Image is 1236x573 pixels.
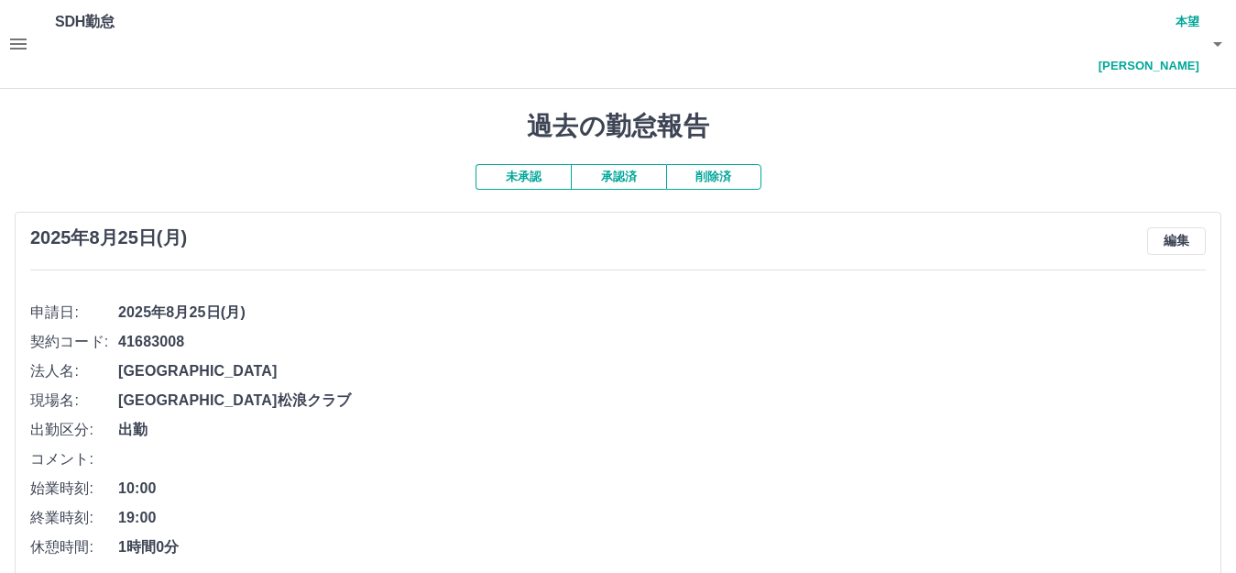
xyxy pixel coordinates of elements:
[476,164,571,190] button: 未承認
[118,302,1206,324] span: 2025年8月25日(月)
[118,536,1206,558] span: 1時間0分
[30,390,118,412] span: 現場名:
[30,478,118,500] span: 始業時刻:
[118,331,1206,353] span: 41683008
[118,478,1206,500] span: 10:00
[118,507,1206,529] span: 19:00
[30,419,118,441] span: 出勤区分:
[30,448,118,470] span: コメント:
[30,536,118,558] span: 休憩時間:
[1147,227,1206,255] button: 編集
[30,302,118,324] span: 申請日:
[118,360,1206,382] span: [GEOGRAPHIC_DATA]
[30,227,187,248] h3: 2025年8月25日(月)
[666,164,761,190] button: 削除済
[118,419,1206,441] span: 出勤
[118,390,1206,412] span: [GEOGRAPHIC_DATA]松浪クラブ
[571,164,666,190] button: 承認済
[30,331,118,353] span: 契約コード:
[30,360,118,382] span: 法人名:
[15,111,1221,142] h1: 過去の勤怠報告
[30,507,118,529] span: 終業時刻:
